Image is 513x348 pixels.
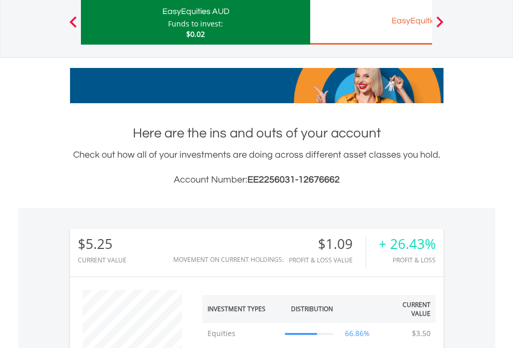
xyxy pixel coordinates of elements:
div: Funds to invest: [168,19,223,29]
h3: Account Number: [70,173,443,187]
div: Check out how all of your investments are doing across different asset classes you hold. [70,148,443,187]
div: $1.09 [289,236,366,252]
td: $3.50 [407,323,436,344]
div: Movement on Current Holdings: [173,256,284,263]
div: CURRENT VALUE [78,257,127,263]
th: Investment Types [202,295,280,323]
div: Distribution [291,304,333,313]
div: $5.25 [78,236,127,252]
td: 66.86% [338,323,377,344]
h1: Here are the ins and outs of your account [70,124,443,143]
div: Profit & Loss [379,257,436,263]
button: Previous [63,21,84,32]
span: EE2256031-12676662 [247,175,340,185]
div: EasyEquities AUD [87,4,304,19]
button: Next [429,21,450,32]
img: EasyMortage Promotion Banner [70,68,443,103]
div: + 26.43% [379,236,436,252]
span: $0.02 [186,29,205,39]
td: Equities [202,323,280,344]
th: Current Value [377,295,436,323]
div: Profit & Loss Value [289,257,366,263]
